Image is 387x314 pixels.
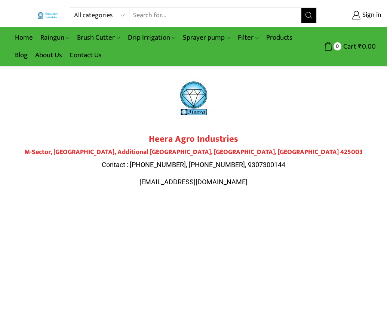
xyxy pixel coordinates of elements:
[139,178,248,186] span: [EMAIL_ADDRESS][DOMAIN_NAME]
[129,8,302,23] input: Search for...
[301,8,316,23] button: Search button
[102,161,285,169] span: Contact : [PHONE_NUMBER], [PHONE_NUMBER], 9307300144
[334,42,341,50] span: 0
[341,41,356,52] span: Cart
[234,29,262,46] a: Filter
[31,46,66,64] a: About Us
[358,41,376,52] bdi: 0.00
[66,46,105,64] a: Contact Us
[179,29,234,46] a: Sprayer pump
[166,70,222,126] img: heera-logo-1000
[124,29,179,46] a: Drip Irrigation
[73,29,124,46] a: Brush Cutter
[22,201,366,314] iframe: Plot No.119, M-Sector, Patil Nagar, MIDC, Jalgaon, Maharashtra 425003
[358,41,362,52] span: ₹
[11,29,37,46] a: Home
[11,46,31,64] a: Blog
[328,9,381,22] a: Sign in
[360,10,381,20] span: Sign in
[149,132,238,147] strong: Heera Agro Industries
[37,29,73,46] a: Raingun
[262,29,296,46] a: Products
[324,40,376,53] a: 0 Cart ₹0.00
[22,148,366,157] h4: M-Sector, [GEOGRAPHIC_DATA], Additional [GEOGRAPHIC_DATA], [GEOGRAPHIC_DATA], [GEOGRAPHIC_DATA] 4...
